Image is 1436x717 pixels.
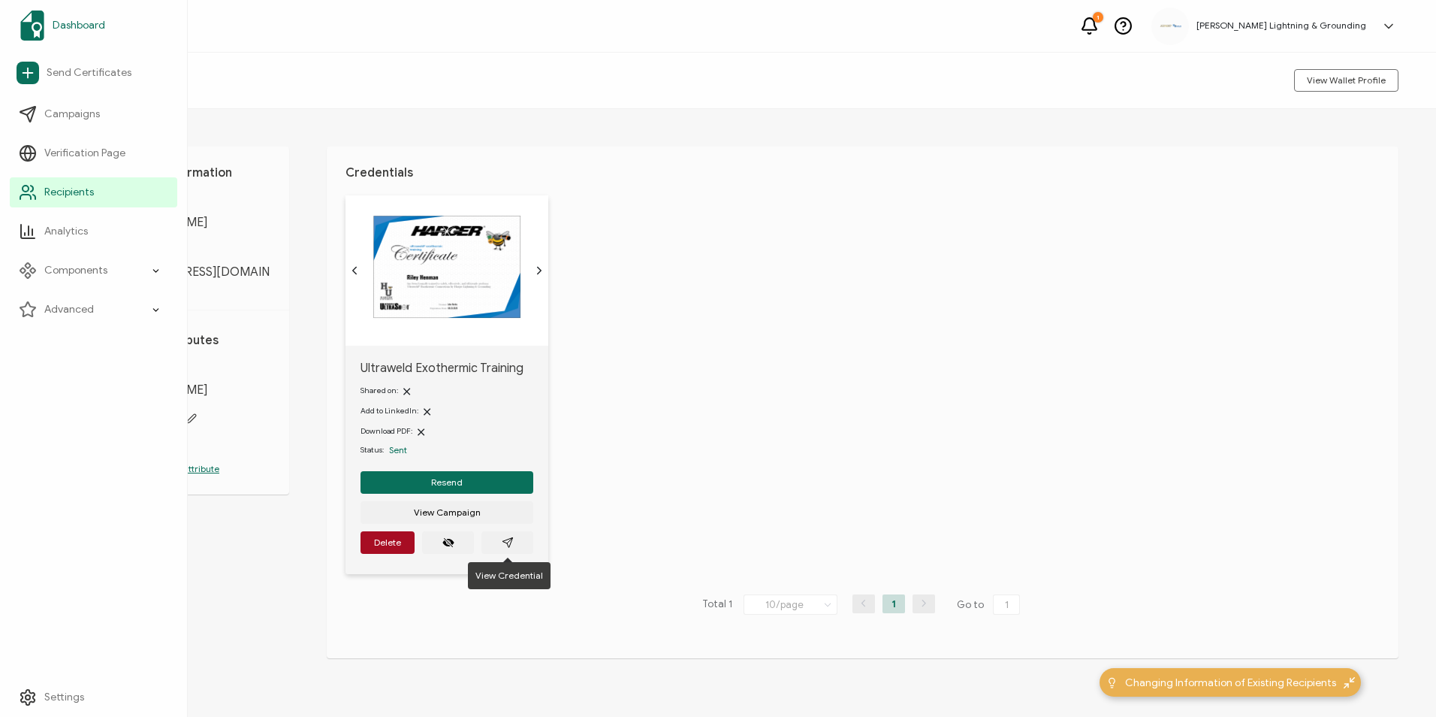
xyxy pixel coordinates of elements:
span: [PERSON_NAME] [113,383,270,398]
a: Send Certificates [10,56,177,90]
img: sertifier-logomark-colored.svg [20,11,44,41]
div: View Credential [468,562,551,589]
a: Verification Page [10,138,177,168]
span: Analytics [44,224,88,239]
span: Go to [957,594,1023,616]
a: Campaigns [10,99,177,129]
input: Select [744,594,837,615]
span: [DATE] [113,432,270,447]
button: View Wallet Profile [1294,69,1398,92]
span: Sent [389,444,407,455]
span: FULL NAME: [113,195,270,207]
button: Delete [361,531,415,554]
span: Resend [431,478,463,487]
span: Status: [361,444,384,456]
h5: [PERSON_NAME] Lightning & Grounding [1196,20,1366,31]
span: Send Certificates [47,65,131,80]
li: 1 [882,594,905,613]
iframe: Chat Widget [1361,645,1436,717]
span: View Campaign [414,508,481,517]
button: View Campaign [361,501,533,524]
a: Analytics [10,216,177,247]
span: E-MAIL: [113,245,270,257]
button: Resend [361,471,533,494]
a: Recipients [10,177,177,207]
span: Total 1 [702,594,732,616]
span: [EMAIL_ADDRESS][DOMAIN_NAME] [113,265,270,295]
span: Download PDF: [361,426,412,436]
span: Advanced [44,302,94,317]
span: Delete [374,538,401,547]
img: minimize-icon.svg [1344,677,1355,688]
span: Recipients [44,185,94,200]
span: Shared on: [361,386,398,395]
span: Ultraweld Exothermic Training [361,361,533,376]
span: Trainer Name [113,363,270,375]
ion-icon: chevron back outline [348,265,361,277]
span: Add to LinkedIn: [361,406,418,416]
ion-icon: eye off [442,537,454,549]
span: Changing Information of Existing Recipients [1125,675,1336,691]
span: Expiration Date [113,413,270,425]
span: [PERSON_NAME] [113,215,270,230]
ion-icon: chevron forward outline [533,265,545,277]
p: Add another attribute [113,462,270,476]
a: Dashboard [10,5,177,47]
span: Components [44,263,107,278]
img: aadcaf15-e79d-49df-9673-3fc76e3576c2.png [1159,23,1181,29]
span: Dashboard [53,18,105,33]
span: View Wallet Profile [1307,76,1386,85]
span: Settings [44,690,84,705]
div: 1 [1093,12,1103,23]
span: Verification Page [44,146,125,161]
h1: Personal Information [113,165,270,180]
ion-icon: paper plane outline [502,537,514,549]
h1: Custom Attributes [113,333,270,348]
a: Settings [10,682,177,712]
h1: Credentials [345,165,1380,180]
span: Campaigns [44,107,100,122]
